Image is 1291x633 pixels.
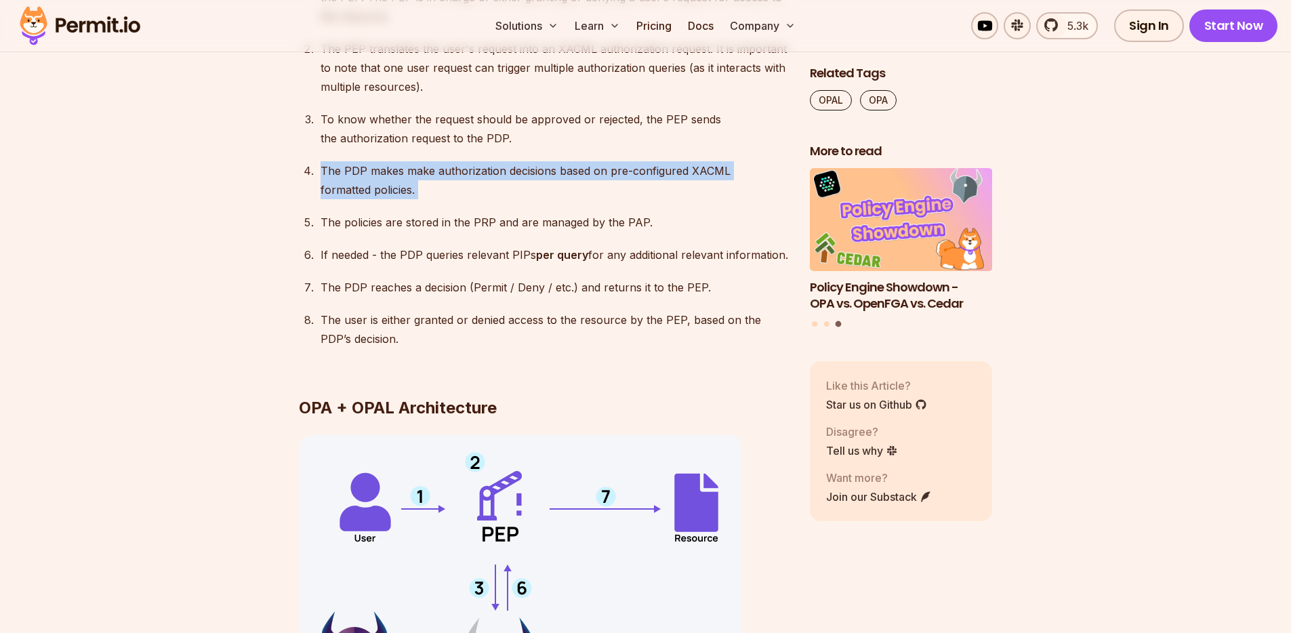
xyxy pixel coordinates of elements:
[826,424,898,440] p: Disagree?
[490,12,564,39] button: Solutions
[1114,9,1184,42] a: Sign In
[810,90,852,110] a: OPAL
[810,279,993,312] h3: Policy Engine Showdown - OPA vs. OpenFGA vs. Cedar
[321,278,788,297] p: The PDP reaches a decision (Permit / Deny / etc.) and returns it to the PEP.
[321,310,788,367] p: The user is either granted or denied access to the resource by the PEP, based on the PDP’s decision.
[826,489,932,505] a: Join our Substack
[321,213,788,232] p: The policies are stored in the PRP and are managed by the PAP.
[826,396,927,413] a: Star us on Github
[860,90,897,110] a: OPA
[810,168,993,312] li: 3 of 3
[1059,18,1088,34] span: 5.3k
[826,470,932,486] p: Want more?
[826,377,927,394] p: Like this Article?
[1189,9,1278,42] a: Start Now
[724,12,801,39] button: Company
[810,143,993,160] h2: More to read
[826,443,898,459] a: Tell us why
[569,12,626,39] button: Learn
[1036,12,1098,39] a: 5.3k
[14,3,146,49] img: Permit logo
[682,12,719,39] a: Docs
[536,248,588,262] strong: per query
[836,321,842,327] button: Go to slide 3
[321,110,788,148] p: To know whether the request should be approved or rejected, the PEP sends the authorization reque...
[321,39,788,96] p: The PEP translates the user's request into an XACML authorization request. It is important to not...
[824,321,829,327] button: Go to slide 2
[321,161,788,199] p: The PDP makes make authorization decisions based on pre-configured XACML formatted policies.
[321,245,788,264] p: If needed - the PDP queries relevant PIPs for any additional relevant information.
[810,65,993,82] h2: Related Tags
[810,168,993,271] img: Policy Engine Showdown - OPA vs. OpenFGA vs. Cedar
[631,12,677,39] a: Pricing
[810,168,993,329] div: Posts
[812,321,817,327] button: Go to slide 1
[299,398,497,417] strong: OPA + OPAL Architecture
